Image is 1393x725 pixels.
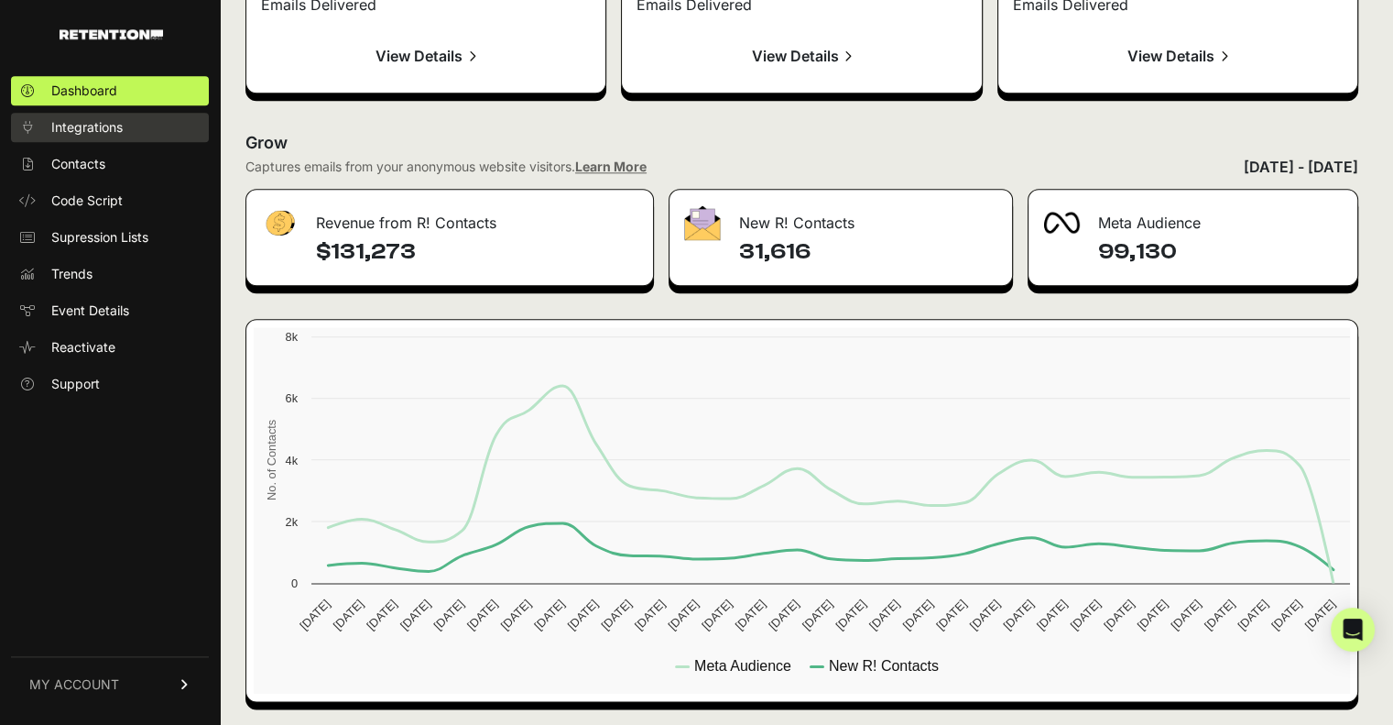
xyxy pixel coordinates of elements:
a: Support [11,369,209,399]
a: Integrations [11,113,209,142]
div: New R! Contacts [669,190,1011,245]
text: [DATE] [598,597,634,632]
span: Contacts [51,155,105,173]
span: Trends [51,265,93,283]
span: MY ACCOUNT [29,676,119,694]
text: [DATE] [464,597,500,632]
h4: 31,616 [739,237,996,267]
text: [DATE] [565,597,601,632]
a: Trends [11,259,209,289]
span: Support [51,375,100,393]
text: 6k [285,391,298,405]
text: [DATE] [1202,597,1237,632]
text: [DATE] [967,597,1003,632]
text: [DATE] [900,597,936,632]
text: 0 [291,577,298,590]
text: [DATE] [1067,597,1103,632]
span: Code Script [51,192,123,210]
a: Learn More [575,159,647,174]
div: Open Intercom Messenger [1331,608,1375,652]
text: [DATE] [1268,597,1304,632]
text: [DATE] [866,597,902,632]
a: MY ACCOUNT [11,656,209,712]
text: [DATE] [766,597,801,632]
a: View Details [1013,34,1343,78]
h2: Grow [245,130,1358,156]
text: [DATE] [364,597,399,632]
span: Integrations [51,118,123,137]
div: Revenue from R! Contacts [246,190,653,245]
h4: $131,273 [316,237,638,267]
text: [DATE] [498,597,534,632]
text: [DATE] [1000,597,1036,632]
text: [DATE] [666,597,702,632]
text: [DATE] [833,597,868,632]
text: Meta Audience [694,658,791,674]
text: New R! Contacts [829,658,939,674]
text: [DATE] [331,597,366,632]
text: [DATE] [297,597,332,632]
text: [DATE] [733,597,768,632]
a: Contacts [11,149,209,179]
a: Supression Lists [11,223,209,252]
a: Code Script [11,186,209,215]
text: 8k [285,330,298,344]
text: [DATE] [430,597,466,632]
text: [DATE] [800,597,835,632]
span: Reactivate [51,338,115,357]
img: fa-dollar-13500eef13a19c4ab2b9ed9ad552e47b0d9fc28b02b83b90ba0e00f96d6372e9.png [261,205,298,241]
text: [DATE] [933,597,969,632]
div: [DATE] - [DATE] [1244,156,1358,178]
text: [DATE] [1235,597,1270,632]
span: Event Details [51,302,129,320]
text: [DATE] [1135,597,1170,632]
text: [DATE] [531,597,567,632]
a: View Details [261,34,591,78]
a: Reactivate [11,333,209,362]
a: Dashboard [11,76,209,105]
text: 4k [285,454,298,467]
text: [DATE] [1034,597,1070,632]
text: No. of Contacts [265,419,278,500]
text: [DATE] [1302,597,1338,632]
text: [DATE] [699,597,735,632]
text: 2k [285,515,298,529]
text: [DATE] [1101,597,1137,632]
a: View Details [637,34,966,78]
div: Captures emails from your anonymous website visitors. [245,158,647,176]
div: Meta Audience [1028,190,1357,245]
span: Dashboard [51,82,117,100]
a: Event Details [11,296,209,325]
img: fa-meta-2f981b61bb99beabf952f7030308934f19ce035c18b003e963880cc3fabeebb7.png [1043,212,1080,234]
text: [DATE] [632,597,668,632]
img: Retention.com [60,29,163,39]
text: [DATE] [1168,597,1203,632]
h4: 99,130 [1098,237,1343,267]
img: fa-envelope-19ae18322b30453b285274b1b8af3d052b27d846a4fbe8435d1a52b978f639a2.png [684,205,721,240]
text: [DATE] [397,597,433,632]
span: Supression Lists [51,228,148,247]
